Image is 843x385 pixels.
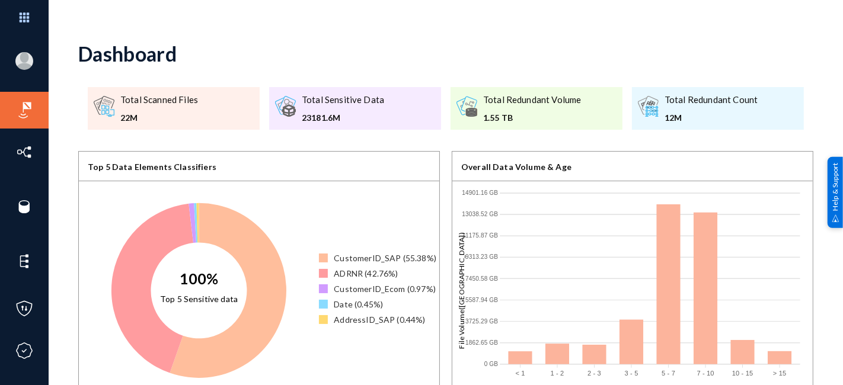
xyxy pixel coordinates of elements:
[15,300,33,317] img: icon-policies.svg
[462,190,498,196] text: 14901.16 GB
[484,361,499,367] text: 0 GB
[180,269,219,287] text: 100%
[334,298,383,310] div: Date (0.45%)
[828,157,843,228] div: Help & Support
[452,152,813,181] div: Overall Data Volume & Age
[15,252,33,270] img: icon-elements.svg
[334,267,398,280] div: ADRNR (42.76%)
[15,198,33,216] img: icon-sources.svg
[465,318,498,325] text: 3725.29 GB
[15,143,33,161] img: icon-inventory.svg
[465,339,498,346] text: 1862.65 GB
[483,93,582,107] div: Total Redundant Volume
[334,313,425,326] div: AddressID_SAP (0.44%)
[465,297,498,303] text: 5587.94 GB
[665,111,758,124] div: 12M
[698,370,715,377] text: 7 - 10
[120,111,198,124] div: 22M
[15,52,33,70] img: blank-profile-picture.png
[78,41,177,66] div: Dashboard
[15,342,33,360] img: icon-compliance.svg
[462,232,498,239] text: 11175.87 GB
[7,5,42,30] img: app launcher
[832,214,839,222] img: help_support.svg
[625,370,638,377] text: 3 - 5
[665,93,758,107] div: Total Redundant Count
[465,254,498,261] text: 9313.23 GB
[302,111,384,124] div: 23181.6M
[462,211,498,217] text: 13038.52 GB
[79,152,439,181] div: Top 5 Data Elements Classifiers
[483,111,582,124] div: 1.55 TB
[588,370,602,377] text: 2 - 3
[334,283,436,295] div: CustomerID_Ecom (0.97%)
[774,370,787,377] text: > 15
[160,294,238,304] text: Top 5 Sensitive data
[516,370,525,377] text: < 1
[551,370,564,377] text: 1 - 2
[457,232,466,349] text: File Volume([GEOGRAPHIC_DATA])
[120,93,198,107] div: Total Scanned Files
[662,370,676,377] text: 5 - 7
[334,252,436,264] div: CustomerID_SAP (55.38%)
[465,275,498,282] text: 7450.58 GB
[15,101,33,119] img: icon-risk-sonar.svg
[302,93,384,107] div: Total Sensitive Data
[733,370,754,377] text: 10 - 15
